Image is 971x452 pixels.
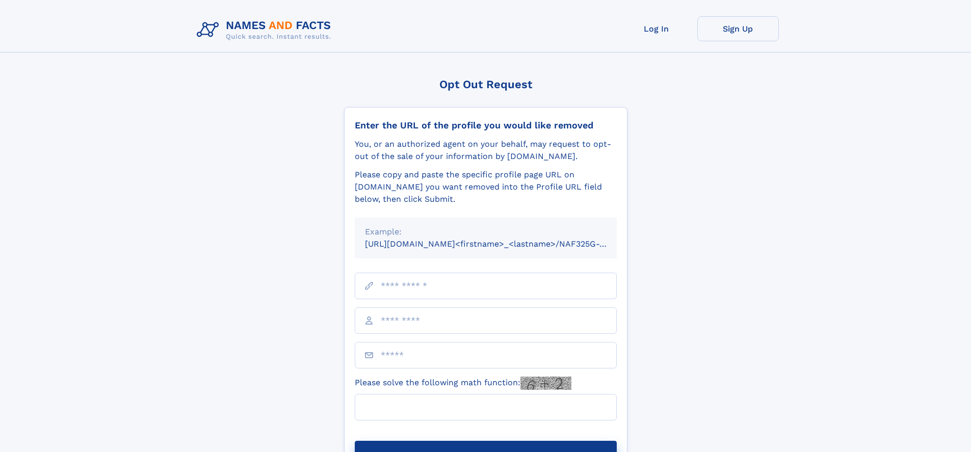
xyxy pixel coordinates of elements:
[355,120,617,131] div: Enter the URL of the profile you would like removed
[355,377,571,390] label: Please solve the following math function:
[193,16,339,44] img: Logo Names and Facts
[365,226,607,238] div: Example:
[344,78,627,91] div: Opt Out Request
[616,16,697,41] a: Log In
[355,169,617,205] div: Please copy and paste the specific profile page URL on [DOMAIN_NAME] you want removed into the Pr...
[697,16,779,41] a: Sign Up
[365,239,636,249] small: [URL][DOMAIN_NAME]<firstname>_<lastname>/NAF325G-xxxxxxxx
[355,138,617,163] div: You, or an authorized agent on your behalf, may request to opt-out of the sale of your informatio...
